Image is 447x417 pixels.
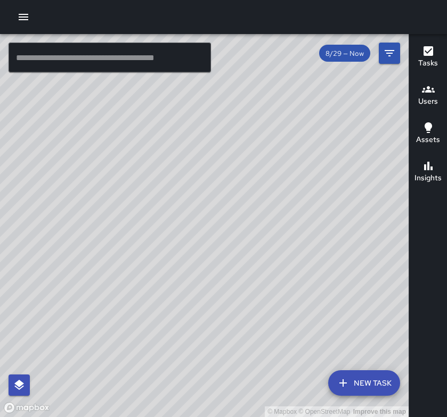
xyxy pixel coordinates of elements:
button: Tasks [409,38,447,77]
button: Insights [409,153,447,191]
button: Assets [409,115,447,153]
h6: Users [418,96,438,107]
button: Users [409,77,447,115]
button: Filters [379,43,400,64]
button: New Task [328,370,400,396]
h6: Tasks [418,57,438,69]
h6: Assets [416,134,440,146]
span: 8/29 — Now [319,49,370,58]
h6: Insights [415,172,442,184]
